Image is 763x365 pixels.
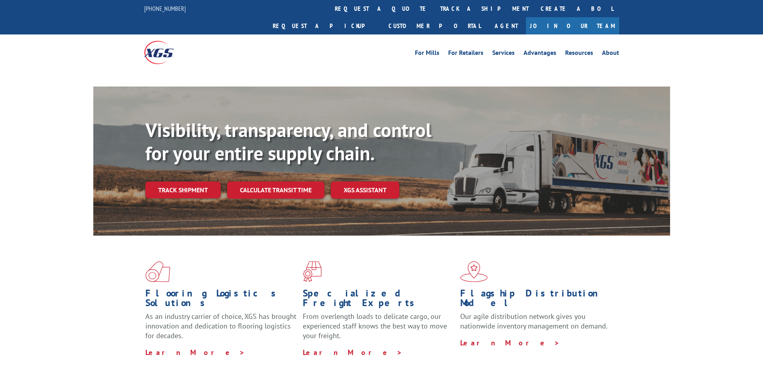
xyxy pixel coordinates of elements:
[487,17,526,34] a: Agent
[448,50,483,58] a: For Retailers
[267,17,383,34] a: Request a pickup
[602,50,619,58] a: About
[145,348,245,357] a: Learn More >
[303,312,454,347] p: From overlength loads to delicate cargo, our experienced staff knows the best way to move your fr...
[523,50,556,58] a: Advantages
[303,288,454,312] h1: Specialized Freight Experts
[145,117,431,165] b: Visibility, transparency, and control for your entire supply chain.
[565,50,593,58] a: Resources
[415,50,439,58] a: For Mills
[492,50,515,58] a: Services
[331,181,399,199] a: XGS ASSISTANT
[460,338,560,347] a: Learn More >
[526,17,619,34] a: Join Our Team
[145,288,297,312] h1: Flooring Logistics Solutions
[460,288,612,312] h1: Flagship Distribution Model
[460,261,488,282] img: xgs-icon-flagship-distribution-model-red
[144,4,186,12] a: [PHONE_NUMBER]
[145,261,170,282] img: xgs-icon-total-supply-chain-intelligence-red
[303,261,322,282] img: xgs-icon-focused-on-flooring-red
[460,312,608,331] span: Our agile distribution network gives you nationwide inventory management on demand.
[145,181,221,198] a: Track shipment
[383,17,487,34] a: Customer Portal
[145,312,296,340] span: As an industry carrier of choice, XGS has brought innovation and dedication to flooring logistics...
[227,181,324,199] a: Calculate transit time
[303,348,403,357] a: Learn More >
